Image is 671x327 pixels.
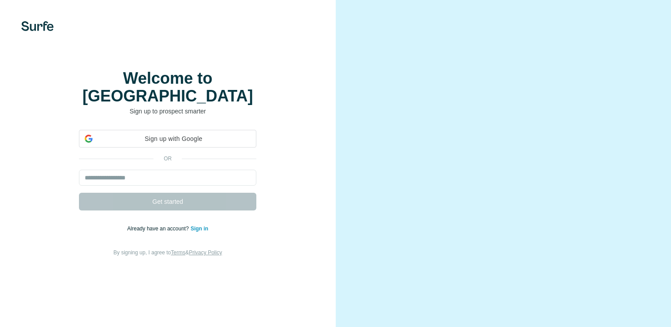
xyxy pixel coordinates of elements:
p: Sign up to prospect smarter [79,107,256,116]
p: or [153,155,182,163]
span: Already have an account? [127,226,191,232]
a: Privacy Policy [189,249,222,256]
h1: Welcome to [GEOGRAPHIC_DATA] [79,70,256,105]
div: Sign up with Google [79,130,256,148]
a: Sign in [191,226,208,232]
a: Terms [171,249,185,256]
img: Surfe's logo [21,21,54,31]
span: By signing up, I agree to & [114,249,222,256]
span: Sign up with Google [96,134,251,144]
